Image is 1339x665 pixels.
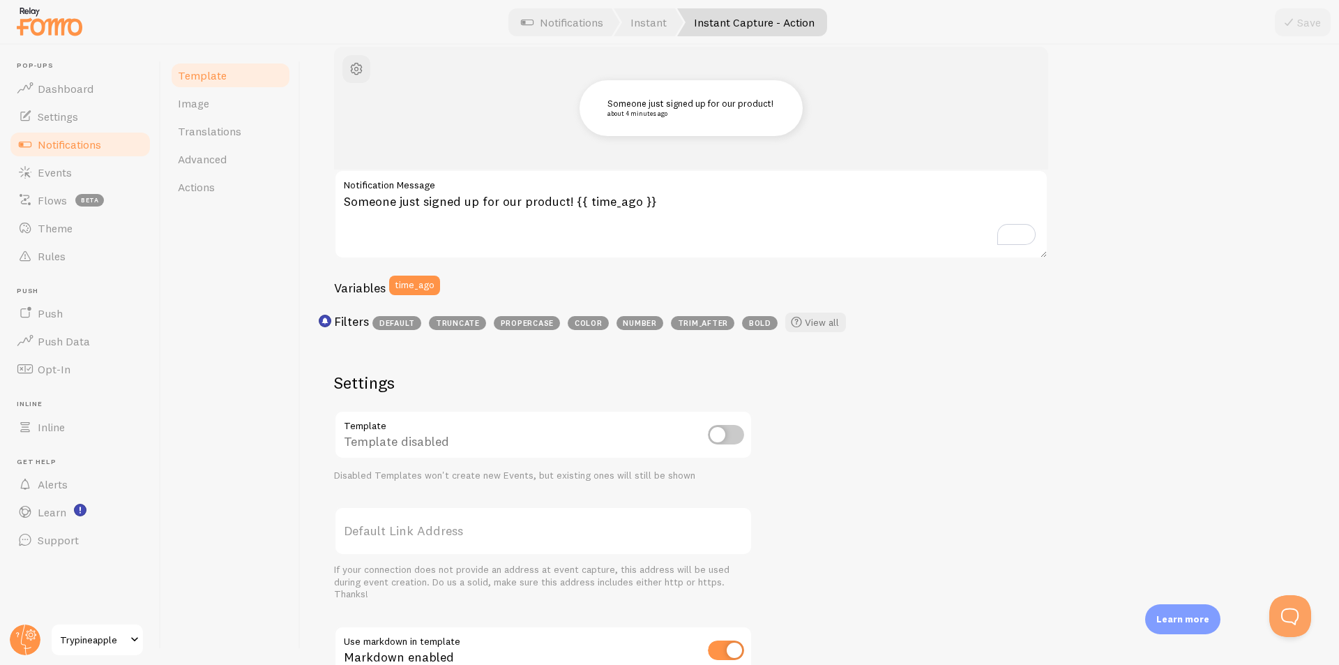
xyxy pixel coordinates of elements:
[334,170,1048,259] textarea: To enrich screen reader interactions, please activate Accessibility in Grammarly extension settings
[568,316,609,330] span: color
[319,315,331,327] svg: <p>Use filters like | propercase to change CITY to City in your templates</p>
[38,420,65,434] span: Inline
[38,334,90,348] span: Push Data
[17,458,152,467] span: Get Help
[8,413,152,441] a: Inline
[38,165,72,179] span: Events
[60,632,126,648] span: Trypineapple
[38,110,78,124] span: Settings
[8,526,152,554] a: Support
[53,82,125,91] div: Domain Overview
[372,316,421,330] span: default
[178,152,227,166] span: Advanced
[22,22,33,33] img: logo_orange.svg
[607,98,775,117] p: Someone just signed up for our product!
[334,170,1048,193] label: Notification Message
[178,96,209,110] span: Image
[17,400,152,409] span: Inline
[39,22,68,33] div: v 4.0.25
[671,316,734,330] span: trim_after
[169,89,292,117] a: Image
[1269,595,1311,637] iframe: Help Scout Beacon - Open
[785,313,846,332] a: View all
[38,477,68,491] span: Alerts
[742,316,778,330] span: bold
[38,249,66,263] span: Rules
[169,145,292,173] a: Advanced
[334,507,752,555] label: Default Link Address
[38,362,70,376] span: Opt-In
[334,280,386,296] h3: Variables
[8,327,152,355] a: Push Data
[178,180,215,194] span: Actions
[139,81,150,92] img: tab_keywords_by_traffic_grey.svg
[8,498,152,526] a: Learn
[75,194,104,207] span: beta
[616,316,663,330] span: number
[429,316,486,330] span: truncate
[334,372,752,394] h2: Settings
[169,61,292,89] a: Template
[38,82,93,96] span: Dashboard
[607,110,771,117] small: about 4 minutes ago
[15,3,84,39] img: fomo-relay-logo-orange.svg
[8,186,152,214] a: Flows beta
[8,299,152,327] a: Push
[74,504,86,516] svg: <p>Watch New Feature Tutorials!</p>
[334,410,752,461] div: Template disabled
[8,470,152,498] a: Alerts
[8,103,152,130] a: Settings
[334,470,752,482] div: Disabled Templates won't create new Events, but existing ones will still be shown
[38,193,67,207] span: Flows
[169,117,292,145] a: Translations
[50,623,144,657] a: Trypineapple
[389,276,440,295] button: time_ago
[1145,604,1220,634] div: Learn more
[178,124,241,138] span: Translations
[36,36,153,47] div: Domain: [DOMAIN_NAME]
[38,137,101,151] span: Notifications
[8,158,152,186] a: Events
[169,173,292,201] a: Actions
[8,75,152,103] a: Dashboard
[38,533,79,547] span: Support
[38,81,49,92] img: tab_domain_overview_orange.svg
[494,316,560,330] span: propercase
[17,287,152,296] span: Push
[22,36,33,47] img: website_grey.svg
[178,68,227,82] span: Template
[334,564,752,601] div: If your connection does not provide an address at event capture, this address will be used during...
[8,355,152,383] a: Opt-In
[38,221,73,235] span: Theme
[1156,613,1209,626] p: Learn more
[38,505,66,519] span: Learn
[334,313,369,329] h3: Filters
[8,130,152,158] a: Notifications
[8,242,152,270] a: Rules
[8,214,152,242] a: Theme
[38,306,63,320] span: Push
[17,61,152,70] span: Pop-ups
[154,82,235,91] div: Keywords by Traffic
